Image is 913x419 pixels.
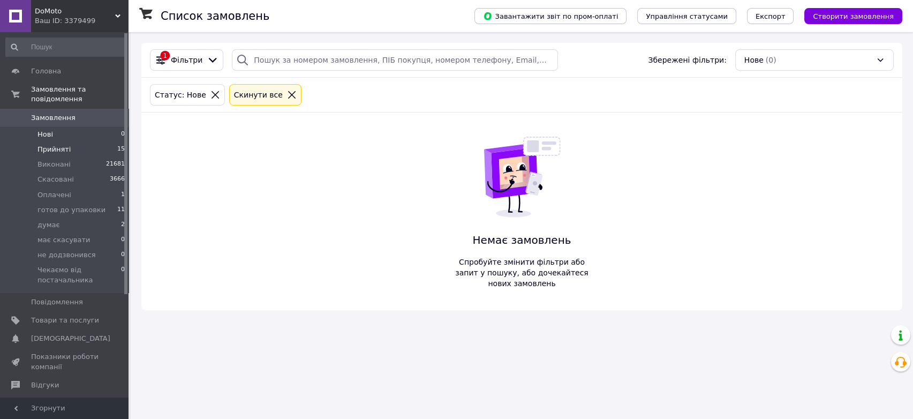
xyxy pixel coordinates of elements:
[37,205,105,215] span: готов до упаковки
[31,352,99,371] span: Показники роботи компанії
[121,265,125,285] span: 0
[232,49,557,71] input: Пошук за номером замовлення, ПІБ покупця, номером телефону, Email, номером накладної
[37,220,60,230] span: думає
[35,6,115,16] span: DoMoto
[31,85,129,104] span: Замовлення та повідомлення
[766,56,776,64] span: (0)
[37,265,121,285] span: Чекаємо від постачальника
[121,220,125,230] span: 2
[37,235,90,245] span: має скасувати
[744,55,764,65] span: Нове
[483,11,618,21] span: Завантажити звіт по пром-оплаті
[794,11,902,20] a: Створити замовлення
[35,16,129,26] div: Ваш ID: 3379499
[637,8,736,24] button: Управління статусами
[106,160,125,169] span: 21681
[474,8,627,24] button: Завантажити звіт по пром-оплаті
[37,175,74,184] span: Скасовані
[5,38,126,57] input: Пошук
[37,145,71,154] span: Прийняті
[153,89,208,101] div: Статус: Нове
[37,130,53,139] span: Нові
[804,8,902,24] button: Створити замовлення
[117,205,125,215] span: 11
[31,334,110,343] span: [DEMOGRAPHIC_DATA]
[646,12,728,20] span: Управління статусами
[451,233,593,248] span: Немає замовлень
[31,297,83,307] span: Повідомлення
[31,66,61,76] span: Головна
[31,113,76,123] span: Замовлення
[37,190,71,200] span: Оплачені
[110,175,125,184] span: 3666
[813,12,894,20] span: Створити замовлення
[232,89,285,101] div: Cкинути все
[31,380,59,390] span: Відгуки
[121,235,125,245] span: 0
[121,130,125,139] span: 0
[648,55,726,65] span: Збережені фільтри:
[117,145,125,154] span: 15
[121,250,125,260] span: 0
[31,316,99,325] span: Товари та послуги
[161,10,269,23] h1: Список замовлень
[37,250,96,260] span: не додзвонився
[121,190,125,200] span: 1
[171,55,202,65] span: Фільтри
[451,257,593,289] span: Спробуйте змінити фільтри або запит у пошуку, або дочекайтеся нових замовлень
[747,8,794,24] button: Експорт
[37,160,71,169] span: Виконані
[756,12,786,20] span: Експорт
